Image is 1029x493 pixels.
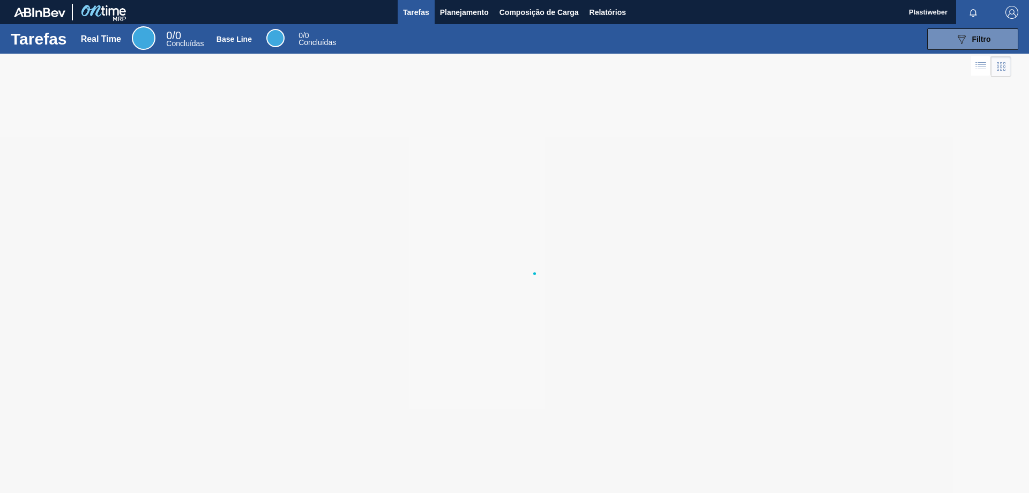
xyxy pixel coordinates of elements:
span: 0 [166,30,172,41]
div: Base Line [266,29,285,47]
div: Base Line [299,32,336,46]
div: Real Time [166,31,204,47]
div: Real Time [132,26,155,50]
button: Filtro [927,28,1018,50]
span: / 0 [299,31,309,40]
span: Composição de Carga [499,6,579,19]
div: Base Line [217,35,252,43]
span: 0 [299,31,303,40]
span: Planejamento [440,6,489,19]
button: Notificações [956,5,990,20]
img: Logout [1005,6,1018,19]
span: Concluídas [166,39,204,48]
span: Tarefas [403,6,429,19]
h1: Tarefas [11,33,67,45]
span: Relatórios [590,6,626,19]
span: Concluídas [299,38,336,47]
span: Filtro [972,35,991,43]
img: TNhmsLtSVTkK8tSr43FrP2fwEKptu5GPRR3wAAAABJRU5ErkJggg== [14,8,65,17]
div: Real Time [81,34,121,44]
span: / 0 [166,30,181,41]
